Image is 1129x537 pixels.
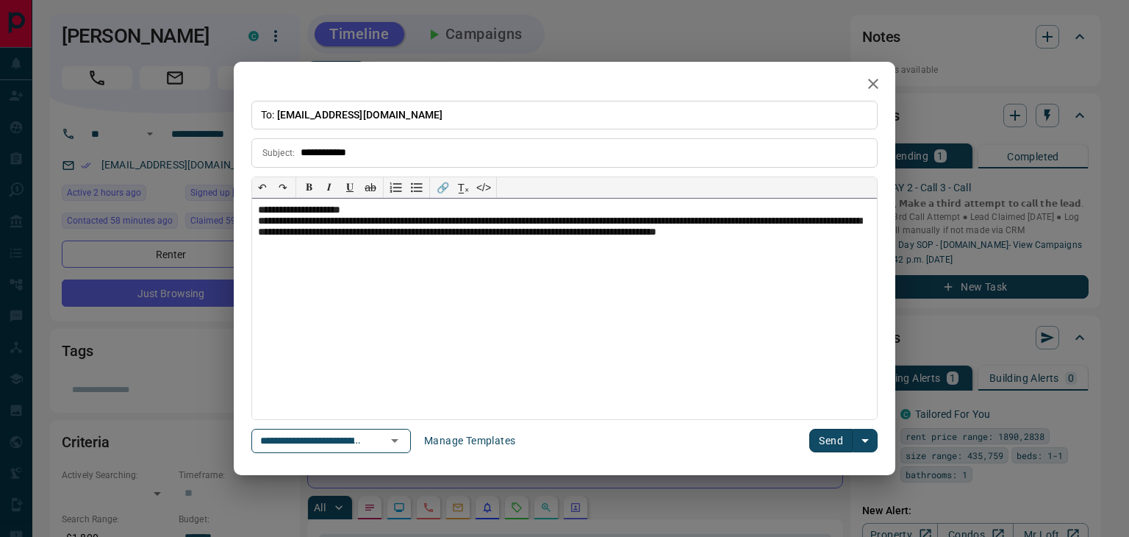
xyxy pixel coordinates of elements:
p: Subject: [262,146,295,160]
button: Numbered list [386,177,406,198]
div: split button [809,429,878,452]
span: [EMAIL_ADDRESS][DOMAIN_NAME] [277,109,443,121]
button: Bullet list [406,177,427,198]
button: ↶ [252,177,273,198]
button: 𝑰 [319,177,340,198]
button: 🔗 [432,177,453,198]
button: 𝐁 [298,177,319,198]
button: Send [809,429,853,452]
button: Manage Templates [415,429,524,452]
p: To: [251,101,878,129]
span: 𝐔 [346,181,354,193]
button: Open [384,430,405,451]
button: ↷ [273,177,293,198]
button: T̲ₓ [453,177,473,198]
s: ab [365,182,376,193]
button: </> [473,177,494,198]
button: ab [360,177,381,198]
button: 𝐔 [340,177,360,198]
